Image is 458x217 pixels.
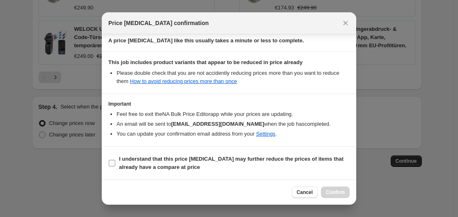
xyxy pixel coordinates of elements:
b: This job includes product variants that appear to be reduced in price already [108,59,302,65]
li: Feel free to exit the NA Bulk Price Editor app while your prices are updating. [117,110,350,118]
a: Settings [256,131,275,137]
span: Price [MEDICAL_DATA] confirmation [108,19,209,27]
span: Cancel [297,189,313,196]
li: An email will be sent to when the job has completed . [117,120,350,128]
li: You can update your confirmation email address from your . [117,130,350,138]
b: A price [MEDICAL_DATA] like this usually takes a minute or less to complete. [108,37,304,44]
b: [EMAIL_ADDRESS][DOMAIN_NAME] [171,121,264,127]
h3: Important [108,101,350,107]
b: I understand that this price [MEDICAL_DATA] may further reduce the prices of items that already h... [119,156,343,170]
button: Close [340,17,351,29]
button: Cancel [292,187,318,198]
a: How to avoid reducing prices more than once [130,78,237,84]
li: Please double check that you are not accidently reducing prices more than you want to reduce them [117,69,350,85]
